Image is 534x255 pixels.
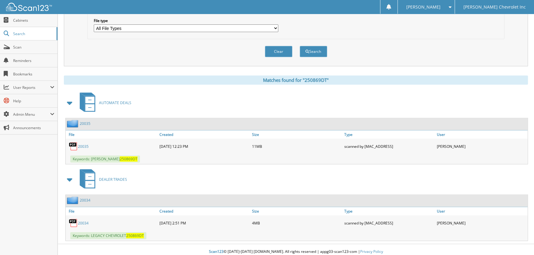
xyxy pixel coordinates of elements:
[343,207,435,215] a: Type
[158,130,250,139] a: Created
[13,58,54,63] span: Reminders
[70,155,140,162] span: Keywords: [PERSON_NAME]
[209,249,224,254] span: Scan123
[435,140,528,152] div: [PERSON_NAME]
[6,3,52,11] img: scan123-logo-white.svg
[435,207,528,215] a: User
[463,5,526,9] span: [PERSON_NAME] Chevrolet Inc
[251,207,343,215] a: Size
[69,218,78,228] img: PDF.png
[251,130,343,139] a: Size
[66,130,158,139] a: File
[265,46,292,57] button: Clear
[67,120,80,127] img: folder2.png
[435,217,528,229] div: [PERSON_NAME]
[406,5,441,9] span: [PERSON_NAME]
[80,198,90,203] a: 20034
[78,144,89,149] a: 20035
[158,140,250,152] div: [DATE] 12:23 PM
[503,226,534,255] iframe: Chat Widget
[158,217,250,229] div: [DATE] 2:51 PM
[158,207,250,215] a: Created
[94,18,278,23] label: File type
[64,75,528,85] div: Matches found for "250869DT"
[13,45,54,50] span: Scan
[99,100,131,105] span: AUTOMATE DEALS
[76,167,127,191] a: DEALER TRADES
[13,98,54,104] span: Help
[67,196,80,204] img: folder2.png
[69,142,78,151] img: PDF.png
[435,130,528,139] a: User
[80,121,90,126] a: 20035
[343,140,435,152] div: scanned by [MAC_ADDRESS]
[126,233,144,238] span: 250869DT
[66,207,158,215] a: File
[300,46,327,57] button: Search
[76,91,131,115] a: AUTOMATE DEALS
[251,140,343,152] div: 11MB
[99,177,127,182] span: DEALER TRADES
[13,85,50,90] span: User Reports
[13,18,54,23] span: Cabinets
[251,217,343,229] div: 4MB
[360,249,383,254] a: Privacy Policy
[78,220,89,226] a: 20034
[13,31,53,36] span: Search
[13,125,54,130] span: Announcements
[13,71,54,77] span: Bookmarks
[343,130,435,139] a: Type
[120,156,137,162] span: 250869DT
[13,112,50,117] span: Admin Menu
[70,232,146,239] span: Keywords: LEGACY CHEVROLET
[343,217,435,229] div: scanned by [MAC_ADDRESS]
